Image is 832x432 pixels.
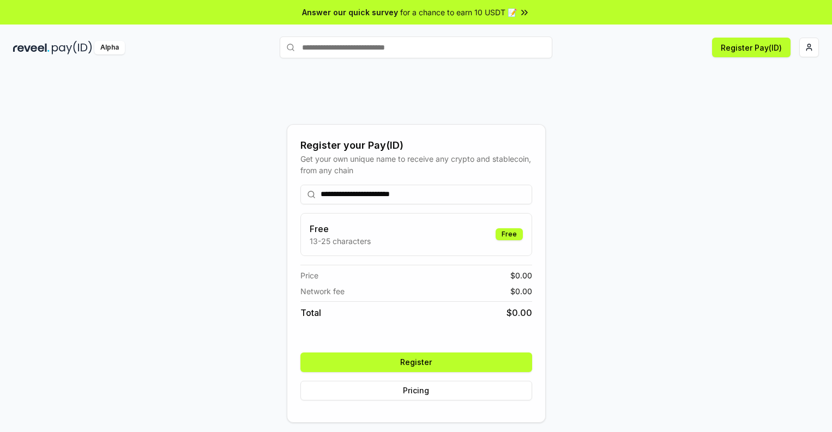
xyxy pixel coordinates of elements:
[510,270,532,281] span: $ 0.00
[302,7,398,18] span: Answer our quick survey
[712,38,791,57] button: Register Pay(ID)
[310,235,371,247] p: 13-25 characters
[300,270,318,281] span: Price
[496,228,523,240] div: Free
[13,41,50,54] img: reveel_dark
[300,381,532,400] button: Pricing
[507,306,532,319] span: $ 0.00
[94,41,125,54] div: Alpha
[300,306,321,319] span: Total
[52,41,92,54] img: pay_id
[300,138,532,153] div: Register your Pay(ID)
[300,352,532,372] button: Register
[510,285,532,297] span: $ 0.00
[400,7,517,18] span: for a chance to earn 10 USDT 📝
[310,222,371,235] h3: Free
[300,285,345,297] span: Network fee
[300,153,532,176] div: Get your own unique name to receive any crypto and stablecoin, from any chain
